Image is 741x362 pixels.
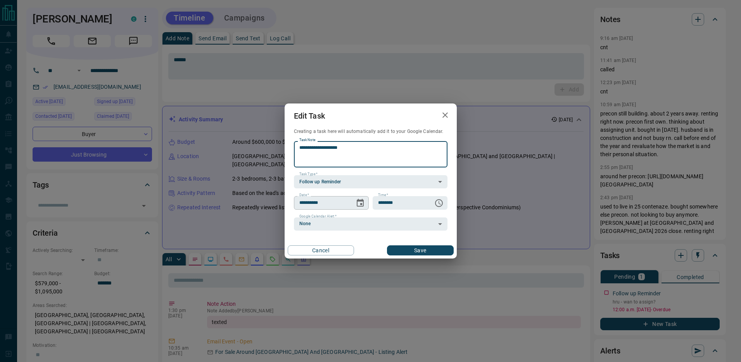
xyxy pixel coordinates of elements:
[299,138,315,143] label: Task Note
[431,195,447,211] button: Choose time, selected time is 12:00 AM
[299,172,318,177] label: Task Type
[387,245,453,255] button: Save
[294,217,447,231] div: None
[299,193,309,198] label: Date
[378,193,388,198] label: Time
[288,245,354,255] button: Cancel
[299,214,337,219] label: Google Calendar Alert
[294,128,447,135] p: Creating a task here will automatically add it to your Google Calendar.
[294,175,447,188] div: Follow up Reminder
[352,195,368,211] button: Choose date, selected date is Oct 11, 2025
[285,103,334,128] h2: Edit Task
